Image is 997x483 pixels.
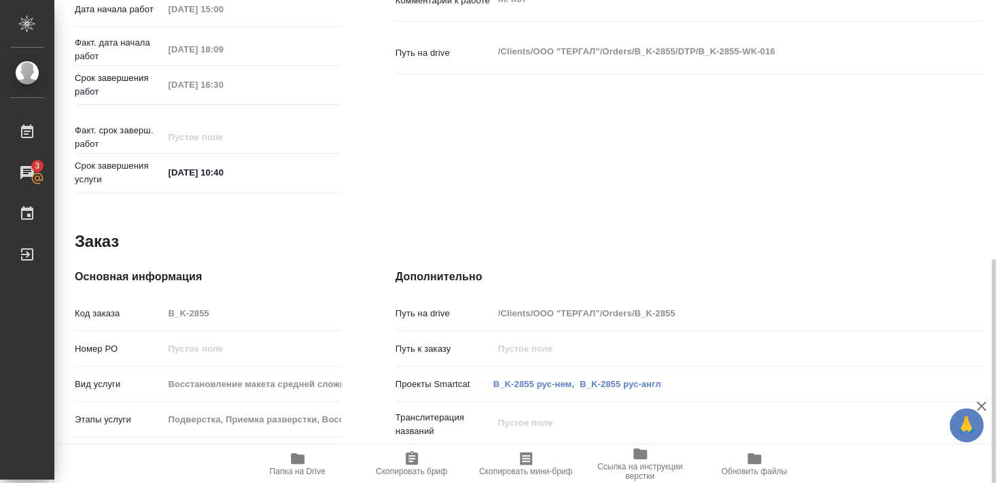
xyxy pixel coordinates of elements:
p: Дата начала работ [75,3,164,16]
p: Путь к заказу [396,342,493,356]
button: Папка на Drive [241,445,355,483]
p: Этапы услуги [75,413,164,427]
p: Путь на drive [396,46,493,60]
a: B_K-2855 рус-нем, [493,379,574,389]
input: Пустое поле [164,127,283,147]
a: B_K-2855 рус-англ [580,379,661,389]
p: Путь на drive [396,307,493,320]
input: Пустое поле [164,75,283,95]
input: Пустое поле [164,303,341,323]
p: Номер РО [75,342,164,356]
button: Обновить файлы [697,445,811,483]
button: Скопировать мини-бриф [469,445,583,483]
input: Пустое поле [493,339,933,359]
p: Проекты Smartcat [396,378,493,391]
input: Пустое поле [164,410,341,429]
p: Код заказа [75,307,164,320]
p: Транслитерация названий [396,411,493,438]
span: Скопировать бриф [376,467,447,476]
input: Пустое поле [164,339,341,359]
textarea: /Clients/ООО "ТЕРГАЛ"/Orders/B_K-2855/DTP/B_K-2855-WK-016 [493,40,933,63]
p: Факт. срок заверш. работ [75,124,164,151]
h2: Заказ [75,231,119,252]
p: Факт. дата начала работ [75,36,164,63]
span: 🙏 [955,411,978,439]
button: 🙏 [949,408,983,442]
input: Пустое поле [493,303,933,323]
input: ✎ Введи что-нибудь [164,163,283,182]
button: Скопировать бриф [355,445,469,483]
input: Пустое поле [164,374,341,394]
span: 3 [27,159,48,173]
p: Срок завершения работ [75,71,164,99]
button: Ссылка на инструкции верстки [583,445,697,483]
h4: Дополнительно [396,269,982,285]
span: Папка на Drive [270,467,326,476]
h4: Основная информация [75,269,341,285]
a: 3 [3,156,51,190]
span: Обновить файлы [721,467,787,476]
p: Вид услуги [75,378,164,391]
p: Срок завершения услуги [75,159,164,186]
span: Ссылка на инструкции верстки [591,462,689,481]
input: Пустое поле [164,39,283,59]
span: Скопировать мини-бриф [479,467,572,476]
